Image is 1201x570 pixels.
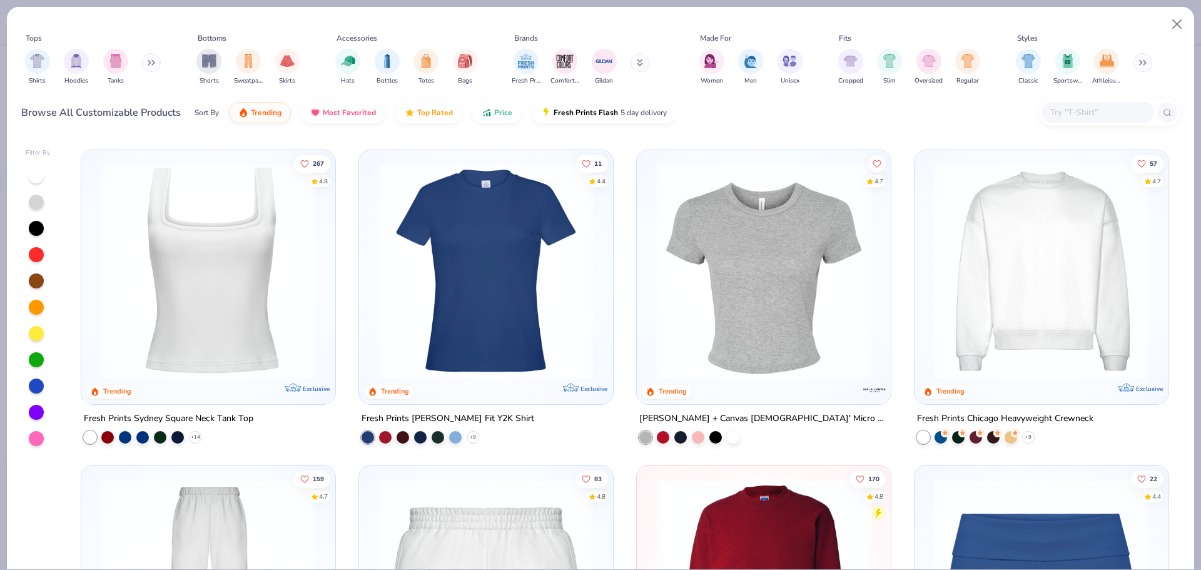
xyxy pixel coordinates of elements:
[575,471,608,488] button: Like
[512,49,540,86] button: filter button
[874,492,883,502] div: 4.8
[1053,49,1082,86] div: filter for Sportswear
[1092,49,1121,86] button: filter button
[335,49,360,86] button: filter button
[69,54,83,68] img: Hoodies Image
[335,49,360,86] div: filter for Hats
[320,492,328,502] div: 4.7
[25,49,50,86] button: filter button
[874,176,883,186] div: 4.7
[280,54,295,68] img: Skirts Image
[472,102,522,123] button: Price
[275,49,300,86] button: filter button
[234,49,263,86] div: filter for Sweatpants
[639,410,888,426] div: [PERSON_NAME] + Canvas [DEMOGRAPHIC_DATA]' Micro Ribbed Baby Tee
[917,410,1093,426] div: Fresh Prints Chicago Heavyweight Crewneck
[594,160,602,166] span: 11
[580,384,607,392] span: Exclusive
[341,54,355,68] img: Hats Image
[1092,49,1121,86] div: filter for Athleisure
[849,471,886,488] button: Like
[313,476,325,482] span: 159
[541,108,551,118] img: flash.gif
[883,76,896,86] span: Slim
[783,54,797,68] img: Unisex Image
[26,148,51,158] div: Filter By
[699,49,724,86] div: filter for Women
[417,108,453,118] span: Top Rated
[202,54,216,68] img: Shorts Image
[380,54,394,68] img: Bottles Image
[1135,384,1162,392] span: Exclusive
[458,76,472,86] span: Bags
[956,76,979,86] span: Regular
[778,49,803,86] div: filter for Unisex
[1152,492,1161,502] div: 4.4
[229,102,291,123] button: Trending
[196,49,221,86] div: filter for Shorts
[26,33,42,44] div: Tops
[738,49,763,86] button: filter button
[109,54,123,68] img: Tanks Image
[375,49,400,86] button: filter button
[778,49,803,86] button: filter button
[234,76,263,86] span: Sweatpants
[868,155,886,172] button: Like
[320,176,328,186] div: 4.8
[839,33,851,44] div: Fits
[295,471,331,488] button: Like
[279,76,295,86] span: Skirts
[470,433,476,440] span: + 9
[84,410,253,426] div: Fresh Prints Sydney Square Neck Tank Top
[301,102,385,123] button: Most Favorited
[108,76,124,86] span: Tanks
[1100,54,1114,68] img: Athleisure Image
[838,76,863,86] span: Cropped
[395,102,462,123] button: Top Rated
[555,52,574,71] img: Comfort Colors Image
[1152,176,1161,186] div: 4.7
[200,76,219,86] span: Shorts
[103,49,128,86] div: filter for Tanks
[868,476,879,482] span: 170
[550,49,579,86] button: filter button
[362,410,534,426] div: Fresh Prints [PERSON_NAME] Fit Y2K Shirt
[419,54,433,68] img: Totes Image
[838,49,863,86] button: filter button
[915,49,943,86] button: filter button
[198,33,226,44] div: Bottoms
[575,155,608,172] button: Like
[843,54,858,68] img: Cropped Image
[649,162,878,379] img: aa15adeb-cc10-480b-b531-6e6e449d5067
[1016,49,1041,86] div: filter for Classic
[1165,13,1189,36] button: Close
[375,49,400,86] div: filter for Bottles
[195,107,219,118] div: Sort By
[413,49,438,86] div: filter for Totes
[550,76,579,86] span: Comfort Colors
[592,49,617,86] div: filter for Gildan
[1018,76,1038,86] span: Classic
[1021,54,1036,68] img: Classic Image
[1061,54,1075,68] img: Sportswear Image
[377,76,398,86] span: Bottles
[1150,160,1157,166] span: 57
[458,54,472,68] img: Bags Image
[29,76,46,86] span: Shirts
[1150,476,1157,482] span: 22
[413,49,438,86] button: filter button
[550,49,579,86] div: filter for Comfort Colors
[621,106,667,120] span: 5 day delivery
[744,54,758,68] img: Men Image
[453,49,478,86] div: filter for Bags
[1053,76,1082,86] span: Sportswear
[313,160,325,166] span: 267
[196,49,221,86] button: filter button
[1025,433,1031,440] span: + 9
[275,49,300,86] div: filter for Skirts
[700,33,731,44] div: Made For
[341,76,355,86] span: Hats
[1131,471,1163,488] button: Like
[1053,49,1082,86] button: filter button
[877,49,902,86] button: filter button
